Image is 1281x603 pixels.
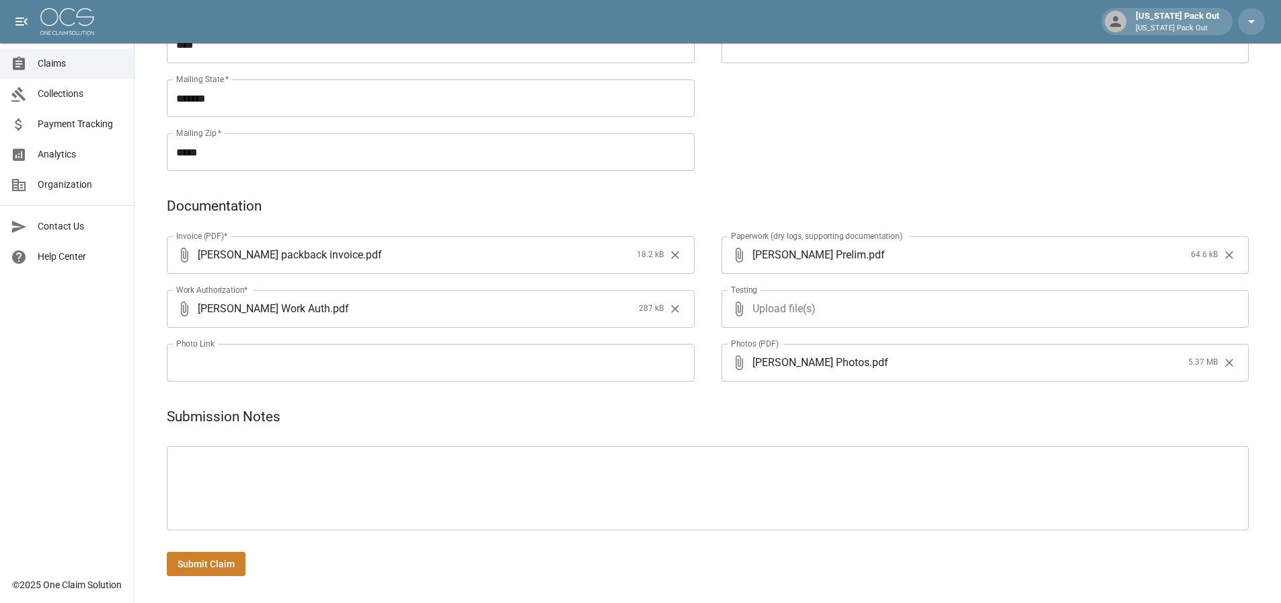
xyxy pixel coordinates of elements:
[176,73,229,85] label: Mailing State
[731,338,779,349] label: Photos (PDF)
[1219,353,1239,373] button: Clear
[176,338,215,349] label: Photo Link
[38,178,123,192] span: Organization
[752,355,869,370] span: [PERSON_NAME] Photos
[731,230,902,242] label: Paperwork (dry logs, supporting documentation)
[869,355,888,370] span: . pdf
[198,301,330,316] span: [PERSON_NAME] Work Auth
[752,290,1213,328] span: Upload file(s)
[167,552,245,577] button: Submit Claim
[1136,23,1219,34] p: [US_STATE] Pack Out
[1191,248,1218,262] span: 64.6 kB
[176,230,228,242] label: Invoice (PDF)*
[8,8,35,35] button: open drawer
[639,302,664,316] span: 287 kB
[176,127,222,139] label: Mailing Zip
[866,247,885,262] span: . pdf
[665,245,685,265] button: Clear
[198,247,363,262] span: [PERSON_NAME] packback invoice
[38,117,123,131] span: Payment Tracking
[38,219,123,234] span: Contact Us
[1188,356,1218,369] span: 5.37 MB
[40,8,94,35] img: ocs-logo-white-transparent.png
[665,299,685,319] button: Clear
[38,147,123,162] span: Analytics
[176,284,248,295] label: Work Authorization*
[731,284,757,295] label: Testing
[38,87,123,101] span: Collections
[38,57,123,71] span: Claims
[38,250,123,264] span: Help Center
[752,247,866,262] span: [PERSON_NAME] Prelim
[637,248,664,262] span: 18.2 kB
[363,247,382,262] span: . pdf
[330,301,349,316] span: . pdf
[1219,245,1239,265] button: Clear
[1130,9,1225,34] div: [US_STATE] Pack Out
[12,578,122,592] div: © 2025 One Claim Solution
